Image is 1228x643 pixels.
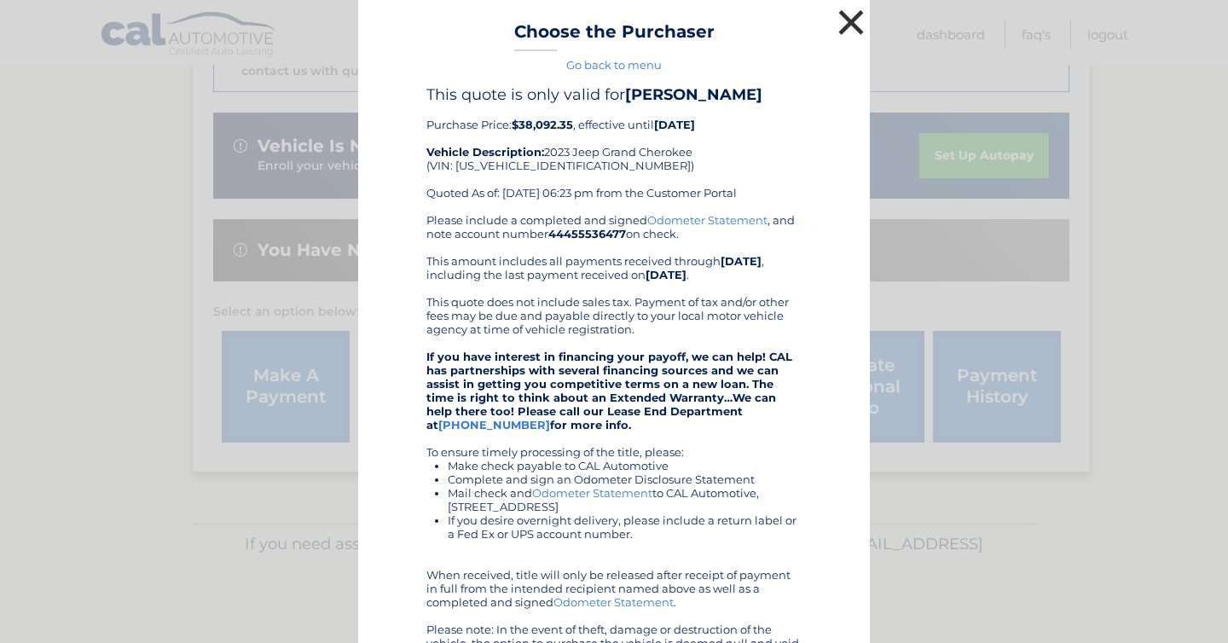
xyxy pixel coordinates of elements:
[566,58,662,72] a: Go back to menu
[426,85,802,104] h4: This quote is only valid for
[532,486,652,500] a: Odometer Statement
[548,227,626,240] b: 44455536477
[512,118,573,131] b: $38,092.35
[721,254,762,268] b: [DATE]
[448,472,802,486] li: Complete and sign an Odometer Disclosure Statement
[426,85,802,213] div: Purchase Price: , effective until 2023 Jeep Grand Cherokee (VIN: [US_VEHICLE_IDENTIFICATION_NUMBE...
[448,486,802,513] li: Mail check and to CAL Automotive, [STREET_ADDRESS]
[448,513,802,541] li: If you desire overnight delivery, please include a return label or a Fed Ex or UPS account number.
[834,5,868,39] button: ×
[448,459,802,472] li: Make check payable to CAL Automotive
[553,595,674,609] a: Odometer Statement
[647,213,767,227] a: Odometer Statement
[654,118,695,131] b: [DATE]
[426,350,792,432] strong: If you have interest in financing your payoff, we can help! CAL has partnerships with several fin...
[426,145,544,159] strong: Vehicle Description:
[646,268,686,281] b: [DATE]
[438,418,550,432] a: [PHONE_NUMBER]
[514,21,715,51] h3: Choose the Purchaser
[625,85,762,104] b: [PERSON_NAME]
